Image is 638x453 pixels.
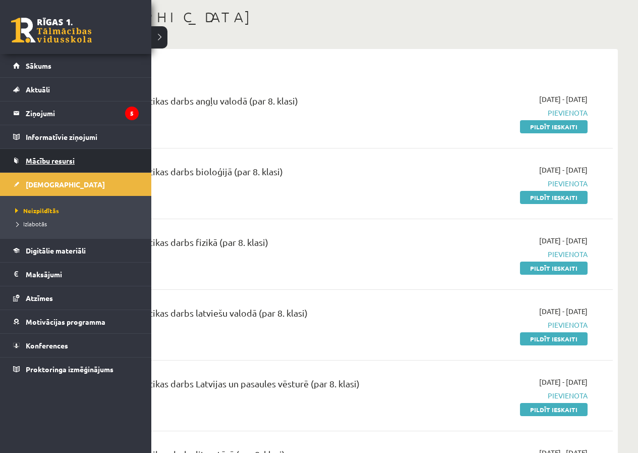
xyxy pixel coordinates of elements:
div: 9.b klases diagnostikas darbs Latvijas un pasaules vēsturē (par 8. klasi) [76,377,412,395]
span: Pievienota [427,249,588,260]
h1: [DEMOGRAPHIC_DATA] [61,9,618,26]
a: Pildīt ieskaiti [520,262,588,275]
a: Digitālie materiāli [13,239,139,262]
span: [DATE] - [DATE] [539,94,588,105]
span: [DATE] - [DATE] [539,306,588,317]
a: Konferences [13,334,139,357]
a: Pildīt ieskaiti [520,332,588,345]
legend: Maksājumi [26,263,139,286]
span: Pievienota [427,178,588,189]
span: Neizpildītās [13,207,59,215]
div: 9.b klases diagnostikas darbs bioloģijā (par 8. klasi) [76,165,412,183]
a: Pildīt ieskaiti [520,120,588,133]
a: Motivācijas programma [13,310,139,333]
div: 9.b klases diagnostikas darbs angļu valodā (par 8. klasi) [76,94,412,113]
span: [DATE] - [DATE] [539,235,588,246]
span: Atzīmes [26,293,53,303]
span: Pievienota [427,390,588,401]
a: Neizpildītās [13,206,141,215]
a: Sākums [13,54,139,77]
span: [DEMOGRAPHIC_DATA] [26,180,105,189]
span: [DATE] - [DATE] [539,377,588,387]
span: Pievienota [427,320,588,330]
div: 9.b klases diagnostikas darbs latviešu valodā (par 8. klasi) [76,306,412,325]
legend: Ziņojumi [26,102,139,125]
i: 5 [125,107,139,120]
span: Aktuāli [26,85,50,94]
a: Proktoringa izmēģinājums [13,358,139,381]
span: Digitālie materiāli [26,246,86,255]
a: Pildīt ieskaiti [520,191,588,204]
a: Aktuāli [13,78,139,101]
span: Izlabotās [13,220,47,228]
a: Maksājumi [13,263,139,286]
a: Pildīt ieskaiti [520,403,588,416]
span: Konferences [26,341,68,350]
div: 9.b klases diagnostikas darbs fizikā (par 8. klasi) [76,235,412,254]
a: Informatīvie ziņojumi [13,125,139,148]
legend: Informatīvie ziņojumi [26,125,139,148]
span: Sākums [26,61,51,70]
a: [DEMOGRAPHIC_DATA] [13,173,139,196]
span: Mācību resursi [26,156,75,165]
a: Izlabotās [13,219,141,228]
span: [DATE] - [DATE] [539,165,588,175]
a: Mācību resursi [13,149,139,172]
span: Pievienota [427,108,588,118]
a: Atzīmes [13,286,139,310]
a: Ziņojumi5 [13,102,139,125]
span: Proktoringa izmēģinājums [26,365,113,374]
a: Rīgas 1. Tālmācības vidusskola [11,18,92,43]
span: Motivācijas programma [26,317,105,326]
